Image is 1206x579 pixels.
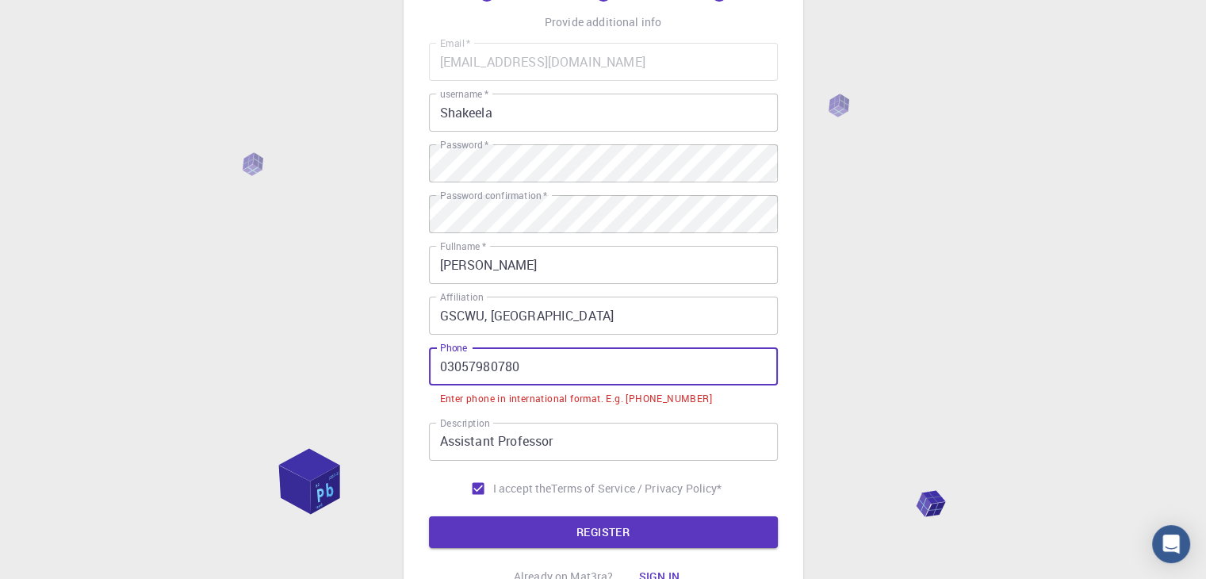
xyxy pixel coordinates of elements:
[440,138,488,151] label: Password
[440,189,547,202] label: Password confirmation
[545,14,661,30] p: Provide additional info
[440,36,470,50] label: Email
[440,341,467,355] label: Phone
[429,516,778,548] button: REGISTER
[493,481,552,497] span: I accept the
[440,416,490,430] label: Description
[440,290,483,304] label: Affiliation
[551,481,722,497] a: Terms of Service / Privacy Policy*
[440,240,486,253] label: Fullname
[1152,525,1190,563] div: Open Intercom Messenger
[440,391,712,407] div: Enter phone in international format. E.g. [PHONE_NUMBER]
[440,87,488,101] label: username
[551,481,722,497] p: Terms of Service / Privacy Policy *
